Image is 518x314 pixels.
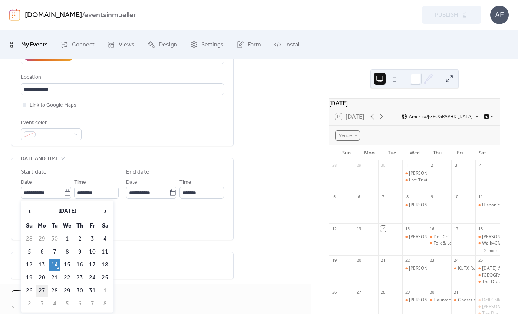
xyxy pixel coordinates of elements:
div: The Drag Queen Game Show [475,279,500,285]
div: Mueller Greenway Restoration Workday [475,234,500,240]
span: America/[GEOGRAPHIC_DATA] [409,114,473,119]
div: 1 [405,163,410,168]
td: 7 [86,298,98,310]
td: 29 [61,285,73,297]
td: 5 [23,246,35,258]
td: 18 [99,259,111,271]
div: KUTX Rock the Park [451,265,476,272]
td: 4 [49,298,60,310]
td: 30 [49,233,60,245]
td: 25 [99,272,111,284]
td: 3 [86,233,98,245]
span: Form [248,39,261,51]
td: 10 [86,246,98,258]
a: Design [142,33,183,56]
td: 4 [99,233,111,245]
td: 23 [74,272,86,284]
span: Link to Google Maps [30,101,76,110]
td: 14 [49,259,60,271]
td: 30 [74,285,86,297]
div: Sat [471,145,494,160]
div: AI Assistant [37,52,69,60]
td: 16 [74,259,86,271]
div: 17 [453,226,459,231]
span: ‹ [24,203,35,218]
span: Date [126,178,137,187]
span: My Events [21,39,48,51]
button: Cancel [12,290,60,308]
div: Dell Children's [DATE] Event [433,234,492,240]
td: 8 [99,298,111,310]
div: 16 [429,226,435,231]
span: Time [179,178,191,187]
th: Mo [36,220,48,232]
a: Settings [185,33,229,56]
div: 28 [331,163,337,168]
div: Thu [426,145,449,160]
div: Live Trivia @ HEB [409,177,445,183]
td: 1 [99,285,111,297]
div: 22 [405,258,410,263]
div: Walk4CMT [475,240,500,246]
div: 29 [405,289,410,295]
div: Wed [403,145,426,160]
div: 2 [429,163,435,168]
div: [PERSON_NAME] Market [409,202,460,208]
td: 27 [36,285,48,297]
div: 31 [453,289,459,295]
div: 13 [356,226,362,231]
div: [PERSON_NAME] Market [409,297,460,303]
td: 28 [49,285,60,297]
div: [DATE] [329,99,500,108]
span: Install [285,39,300,51]
div: Día de los Muertos @ Windsor Park Library [475,265,500,272]
td: 19 [23,272,35,284]
a: Connect [55,33,100,56]
div: 28 [380,289,386,295]
td: 6 [74,298,86,310]
a: Install [268,33,306,56]
span: Design [159,39,177,51]
div: Clayton Farmers Market [402,297,427,303]
div: Dell Children's Hope Fest [475,297,500,303]
div: Live Trivia @ HEB [402,177,427,183]
div: Folk & Lore Songwriter Showcase [433,240,502,246]
span: Date and time [21,154,59,163]
td: 21 [49,272,60,284]
td: 22 [61,272,73,284]
th: Th [74,220,86,232]
div: 3 [453,163,459,168]
td: 28 [23,233,35,245]
div: 4 [478,163,483,168]
span: › [99,203,110,218]
div: Clayton Farmers Market [402,170,427,177]
th: Fr [86,220,98,232]
span: Connect [72,39,95,51]
div: Sun [335,145,358,160]
td: 20 [36,272,48,284]
div: [PERSON_NAME] Market [409,234,460,240]
div: 10 [453,194,459,200]
td: 15 [61,259,73,271]
b: / [82,8,84,22]
th: Tu [49,220,60,232]
div: 25 [478,258,483,263]
div: Folk & Lore Songwriter Showcase [427,240,451,246]
div: Dell Children's Halloween Event [427,234,451,240]
div: Clayton Farmers Market [402,265,427,272]
div: Ghosts and Goodies on Aldrich [451,297,476,303]
td: 13 [36,259,48,271]
div: Haunted Candyland @ Windsor Park Library [427,297,451,303]
div: 9 [429,194,435,200]
td: 5 [61,298,73,310]
div: 6 [356,194,362,200]
button: AI Assistant [24,50,74,61]
button: 2 more [481,247,500,253]
div: 20 [356,258,362,263]
div: 23 [429,258,435,263]
td: 17 [86,259,98,271]
img: logo [9,9,20,21]
div: Start date [21,168,47,177]
div: Maplewood Elementary Fall Fest [475,272,500,278]
td: 1 [61,233,73,245]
